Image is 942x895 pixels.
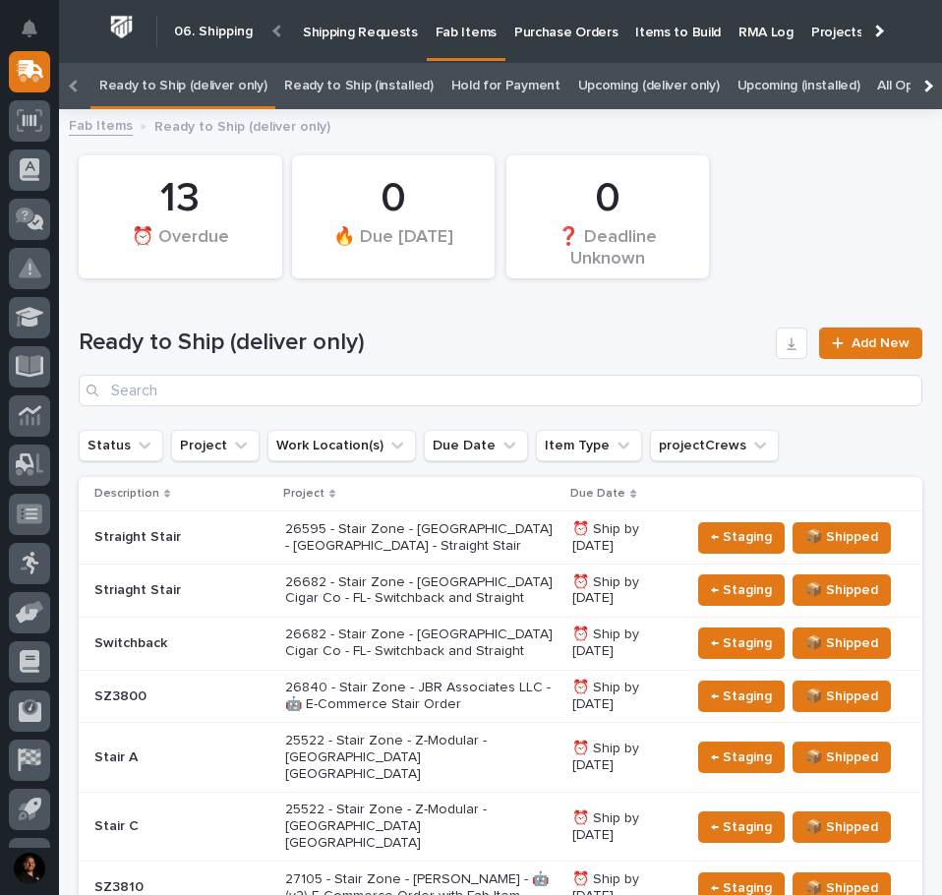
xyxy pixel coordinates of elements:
p: Due Date [570,483,625,505]
tr: Stair C25522 - Stair Zone - Z-Modular - [GEOGRAPHIC_DATA] [GEOGRAPHIC_DATA]⏰ Ship by [DATE]← Stag... [79,792,922,862]
button: ← Staging [698,627,785,659]
span: 📦 Shipped [805,578,878,602]
p: ⏰ Ship by [DATE] [572,810,675,844]
div: 0 [325,174,462,223]
p: ⏰ Ship by [DATE] [572,626,675,660]
span: 📦 Shipped [805,685,878,708]
div: ⏰ Overdue [112,225,249,267]
p: Stair C [94,818,269,835]
p: 25522 - Stair Zone - Z-Modular - [GEOGRAPHIC_DATA] [GEOGRAPHIC_DATA] [285,733,557,782]
p: ⏰ Ship by [DATE] [572,574,675,608]
span: 📦 Shipped [805,631,878,655]
span: 📦 Shipped [805,746,878,769]
a: Ready to Ship (deliver only) [99,63,266,109]
p: 26682 - Stair Zone - [GEOGRAPHIC_DATA] Cigar Co - FL- Switchback and Straight [285,626,557,660]
a: Fab Items [69,113,133,136]
button: 📦 Shipped [793,742,891,773]
p: 26595 - Stair Zone - [GEOGRAPHIC_DATA] - [GEOGRAPHIC_DATA] - Straight Stair [285,521,557,555]
div: 13 [112,174,249,223]
button: Notifications [9,8,50,49]
span: ← Staging [711,815,772,839]
a: Upcoming (installed) [737,63,860,109]
tr: Stair A25522 - Stair Zone - Z-Modular - [GEOGRAPHIC_DATA] [GEOGRAPHIC_DATA]⏰ Ship by [DATE]← Stag... [79,723,922,793]
a: Hold for Payment [451,63,560,109]
span: ← Staging [711,746,772,769]
h2: 06. Shipping [174,24,253,40]
button: 📦 Shipped [793,681,891,712]
p: Switchback [94,635,269,652]
p: Stair A [94,749,269,766]
p: 26840 - Stair Zone - JBR Associates LLC - 🤖 E-Commerce Stair Order [285,680,557,713]
div: 0 [540,174,677,223]
tr: Switchback26682 - Stair Zone - [GEOGRAPHIC_DATA] Cigar Co - FL- Switchback and Straight⏰ Ship by ... [79,617,922,670]
button: Project [171,430,260,461]
button: ← Staging [698,742,785,773]
button: Due Date [424,430,528,461]
p: 26682 - Stair Zone - [GEOGRAPHIC_DATA] Cigar Co - FL- Switchback and Straight [285,574,557,608]
p: Ready to Ship (deliver only) [154,114,330,136]
span: ← Staging [711,578,772,602]
p: ⏰ Ship by [DATE] [572,741,675,774]
div: ❓ Deadline Unknown [540,225,677,267]
tr: Striaght Stair26682 - Stair Zone - [GEOGRAPHIC_DATA] Cigar Co - FL- Switchback and Straight⏰ Ship... [79,564,922,617]
span: 📦 Shipped [805,815,878,839]
button: 📦 Shipped [793,811,891,843]
a: Add New [819,328,922,359]
span: ← Staging [711,525,772,549]
span: 📦 Shipped [805,525,878,549]
p: Description [94,483,159,505]
tr: Straight Stair26595 - Stair Zone - [GEOGRAPHIC_DATA] - [GEOGRAPHIC_DATA] - Straight Stair⏰ Ship b... [79,511,922,565]
a: Upcoming (deliver only) [578,63,720,109]
button: Item Type [536,430,642,461]
button: Work Location(s) [267,430,416,461]
a: All Open [877,63,929,109]
button: Status [79,430,163,461]
p: Project [283,483,324,505]
button: ← Staging [698,811,785,843]
p: Striaght Stair [94,582,269,599]
span: ← Staging [711,685,772,708]
button: ← Staging [698,522,785,554]
button: ← Staging [698,681,785,712]
button: users-avatar [9,848,50,889]
div: Notifications [25,20,50,51]
p: ⏰ Ship by [DATE] [572,680,675,713]
p: 25522 - Stair Zone - Z-Modular - [GEOGRAPHIC_DATA] [GEOGRAPHIC_DATA] [285,802,557,851]
h1: Ready to Ship (deliver only) [79,328,768,357]
tr: SZ380026840 - Stair Zone - JBR Associates LLC - 🤖 E-Commerce Stair Order⏰ Ship by [DATE]← Staging... [79,670,922,723]
input: Search [79,375,922,406]
p: SZ3800 [94,688,269,705]
p: ⏰ Ship by [DATE] [572,521,675,555]
span: ← Staging [711,631,772,655]
button: 📦 Shipped [793,522,891,554]
button: ← Staging [698,574,785,606]
button: 📦 Shipped [793,627,891,659]
p: Straight Stair [94,529,269,546]
a: Ready to Ship (installed) [284,63,433,109]
button: 📦 Shipped [793,574,891,606]
span: Add New [852,336,910,350]
img: Workspace Logo [103,9,140,45]
div: 🔥 Due [DATE] [325,225,462,267]
button: projectCrews [650,430,779,461]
